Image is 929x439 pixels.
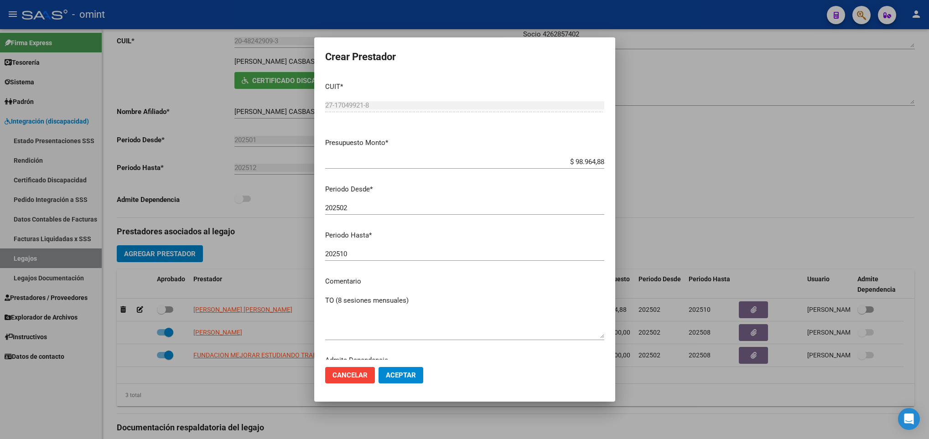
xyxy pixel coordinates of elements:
[898,408,920,430] div: Open Intercom Messenger
[325,184,604,195] p: Periodo Desde
[325,138,604,148] p: Presupuesto Monto
[386,371,416,379] span: Aceptar
[325,82,604,92] p: CUIT
[325,355,604,366] p: Admite Dependencia
[332,371,368,379] span: Cancelar
[325,230,604,241] p: Periodo Hasta
[325,276,604,287] p: Comentario
[379,367,423,383] button: Aceptar
[325,367,375,383] button: Cancelar
[325,48,604,66] h2: Crear Prestador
